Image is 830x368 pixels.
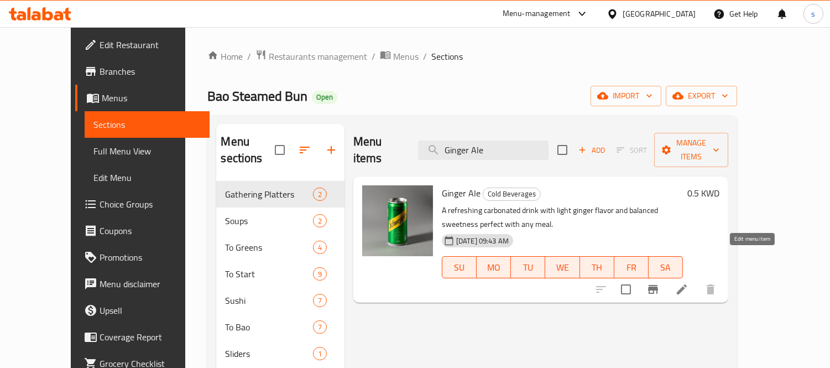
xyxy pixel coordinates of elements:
[314,296,326,306] span: 7
[577,144,607,157] span: Add
[247,50,251,63] li: /
[255,49,367,64] a: Restaurants management
[221,133,274,167] h2: Menu sections
[216,261,344,287] div: To Start9
[653,260,678,276] span: SA
[372,50,375,63] li: /
[100,198,201,211] span: Choice Groups
[313,347,327,360] div: items
[225,347,312,360] span: Sliders
[100,330,201,344] span: Coverage Report
[619,260,644,276] span: FR
[452,236,513,246] span: [DATE] 09:43 AM
[503,7,571,20] div: Menu-management
[483,188,540,200] span: Cold Beverages
[85,164,210,191] a: Edit Menu
[380,49,419,64] a: Menus
[580,256,614,278] button: TH
[515,260,541,276] span: TU
[649,256,683,278] button: SA
[312,92,337,102] span: Open
[216,234,344,261] div: To Greens4
[545,256,580,278] button: WE
[614,278,638,301] span: Select to update
[207,50,243,63] a: Home
[102,91,201,105] span: Menus
[312,91,337,104] div: Open
[483,188,541,201] div: Cold Beverages
[663,136,719,164] span: Manage items
[675,89,728,103] span: export
[225,214,312,227] span: Soups
[314,216,326,226] span: 2
[216,181,344,208] div: Gathering Platters2
[442,185,481,201] span: Ginger Ale
[481,260,507,276] span: MO
[447,260,472,276] span: SU
[551,138,574,162] span: Select section
[614,256,649,278] button: FR
[362,185,433,256] img: Ginger Ale
[623,8,696,20] div: [GEOGRAPHIC_DATA]
[75,324,210,350] a: Coverage Report
[225,320,312,334] span: To Bao
[93,171,201,184] span: Edit Menu
[313,267,327,281] div: items
[314,269,326,279] span: 9
[100,251,201,264] span: Promotions
[75,32,210,58] a: Edit Restaurant
[75,271,210,297] a: Menu disclaimer
[207,49,737,64] nav: breadcrumb
[697,276,724,303] button: delete
[574,142,609,159] span: Add item
[269,50,367,63] span: Restaurants management
[225,241,312,254] span: To Greens
[225,188,312,201] span: Gathering Platters
[314,349,326,359] span: 1
[313,214,327,227] div: items
[93,118,201,131] span: Sections
[216,208,344,234] div: Soups2
[609,142,654,159] span: Select section first
[654,133,728,167] button: Manage items
[313,320,327,334] div: items
[811,8,815,20] span: s
[393,50,419,63] span: Menus
[313,241,327,254] div: items
[584,260,610,276] span: TH
[85,138,210,164] a: Full Menu View
[75,191,210,217] a: Choice Groups
[100,65,201,78] span: Branches
[314,242,326,253] span: 4
[442,204,683,231] p: A refreshing carbonated drink with light ginger flavor and balanced sweetness perfect with any meal.
[100,224,201,237] span: Coupons
[225,267,312,281] div: To Start
[313,294,327,307] div: items
[640,276,666,303] button: Branch-specific-item
[442,256,477,278] button: SU
[477,256,511,278] button: MO
[93,144,201,158] span: Full Menu View
[687,185,719,201] h6: 0.5 KWD
[313,188,327,201] div: items
[268,138,291,162] span: Select all sections
[75,217,210,244] a: Coupons
[207,84,307,108] span: Bao Steamed Bun
[418,141,549,160] input: search
[591,86,661,106] button: import
[216,314,344,340] div: To Bao7
[100,304,201,317] span: Upsell
[666,86,737,106] button: export
[431,50,463,63] span: Sections
[353,133,405,167] h2: Menu items
[291,137,318,163] span: Sort sections
[225,294,312,307] span: Sushi
[75,85,210,111] a: Menus
[599,89,652,103] span: import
